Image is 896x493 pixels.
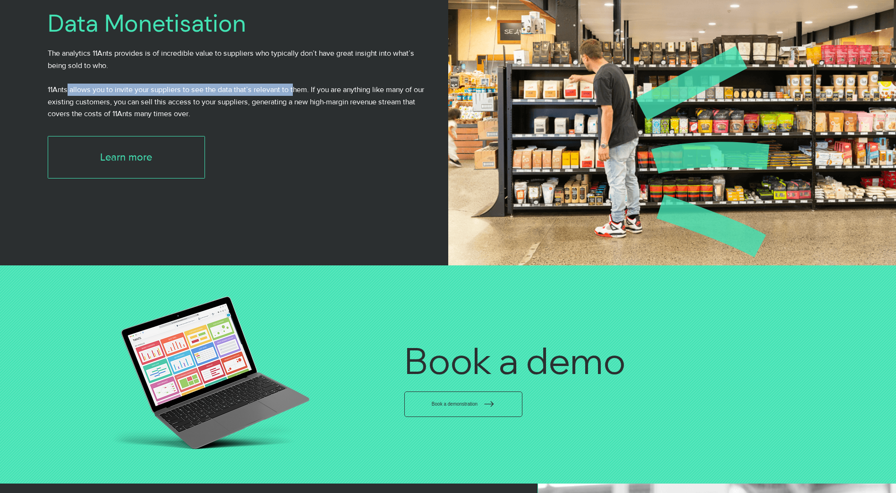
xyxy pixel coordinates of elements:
span: 11Ants allows you to invite your suppliers to see the data that’s relevant to them. If you are an... [48,85,424,118]
span: The analytics 11Ants provides is of incredible value to suppliers who typically don’t have great ... [48,49,414,69]
a: Learn more [48,136,205,178]
a: Book a demonstration [404,391,523,416]
span: Book a demo [404,338,625,383]
span: Learn more [100,150,152,165]
span: Book a demonstration [432,401,478,407]
span: Data Monetisation [48,8,246,39]
img: 11ants-website-mock_03.png [28,293,393,455]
